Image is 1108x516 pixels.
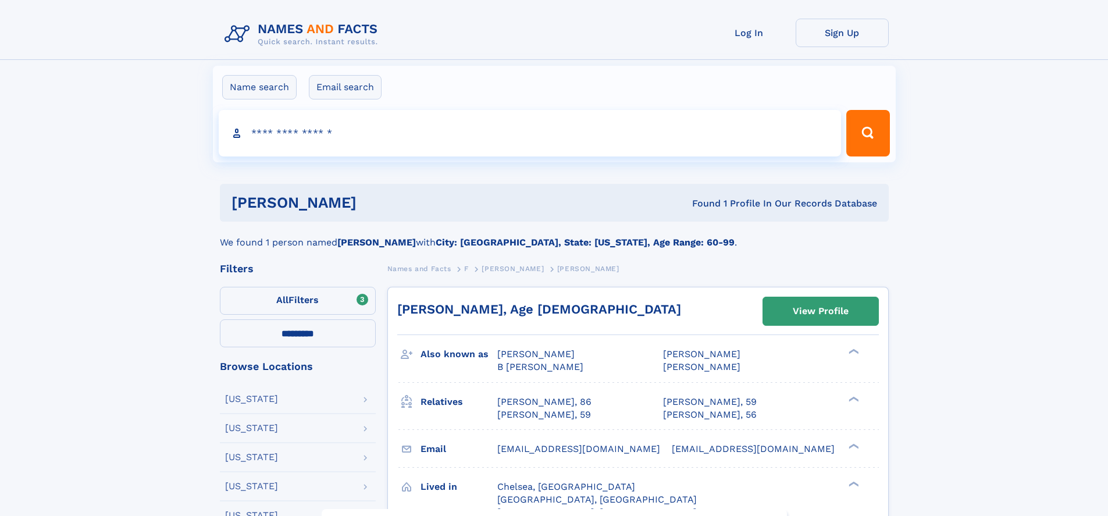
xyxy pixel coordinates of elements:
[497,408,591,421] a: [PERSON_NAME], 59
[220,287,376,315] label: Filters
[231,195,525,210] h1: [PERSON_NAME]
[524,197,877,210] div: Found 1 Profile In Our Records Database
[464,265,469,273] span: F
[672,443,835,454] span: [EMAIL_ADDRESS][DOMAIN_NAME]
[225,482,278,491] div: [US_STATE]
[497,481,635,492] span: Chelsea, [GEOGRAPHIC_DATA]
[846,480,860,487] div: ❯
[397,302,681,316] a: [PERSON_NAME], Age [DEMOGRAPHIC_DATA]
[225,453,278,462] div: [US_STATE]
[796,19,889,47] a: Sign Up
[225,424,278,433] div: [US_STATE]
[421,344,497,364] h3: Also known as
[222,75,297,99] label: Name search
[220,222,889,250] div: We found 1 person named with .
[663,396,757,408] a: [PERSON_NAME], 59
[846,110,889,156] button: Search Button
[497,361,583,372] span: B [PERSON_NAME]
[482,261,544,276] a: [PERSON_NAME]
[703,19,796,47] a: Log In
[421,477,497,497] h3: Lived in
[225,394,278,404] div: [US_STATE]
[663,361,740,372] span: [PERSON_NAME]
[220,19,387,50] img: Logo Names and Facts
[219,110,842,156] input: search input
[793,298,849,325] div: View Profile
[557,265,619,273] span: [PERSON_NAME]
[763,297,878,325] a: View Profile
[337,237,416,248] b: [PERSON_NAME]
[846,442,860,450] div: ❯
[497,443,660,454] span: [EMAIL_ADDRESS][DOMAIN_NAME]
[663,408,757,421] a: [PERSON_NAME], 56
[276,294,288,305] span: All
[387,261,451,276] a: Names and Facts
[846,348,860,355] div: ❯
[464,261,469,276] a: F
[497,494,697,505] span: [GEOGRAPHIC_DATA], [GEOGRAPHIC_DATA]
[497,348,575,360] span: [PERSON_NAME]
[220,264,376,274] div: Filters
[482,265,544,273] span: [PERSON_NAME]
[421,439,497,459] h3: Email
[220,361,376,372] div: Browse Locations
[421,392,497,412] h3: Relatives
[497,396,592,408] a: [PERSON_NAME], 86
[846,395,860,403] div: ❯
[436,237,735,248] b: City: [GEOGRAPHIC_DATA], State: [US_STATE], Age Range: 60-99
[309,75,382,99] label: Email search
[663,348,740,360] span: [PERSON_NAME]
